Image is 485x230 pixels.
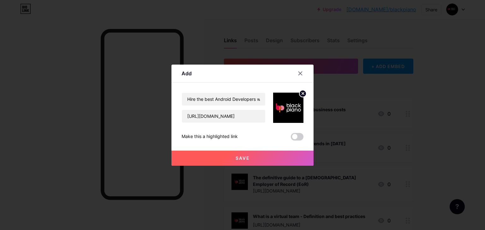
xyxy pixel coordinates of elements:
[182,133,238,141] div: Make this a highlighted link
[236,155,250,161] span: Save
[182,93,265,106] input: Title
[273,93,303,123] img: link_thumbnail
[182,110,265,123] input: URL
[171,151,314,166] button: Save
[182,70,192,77] div: Add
